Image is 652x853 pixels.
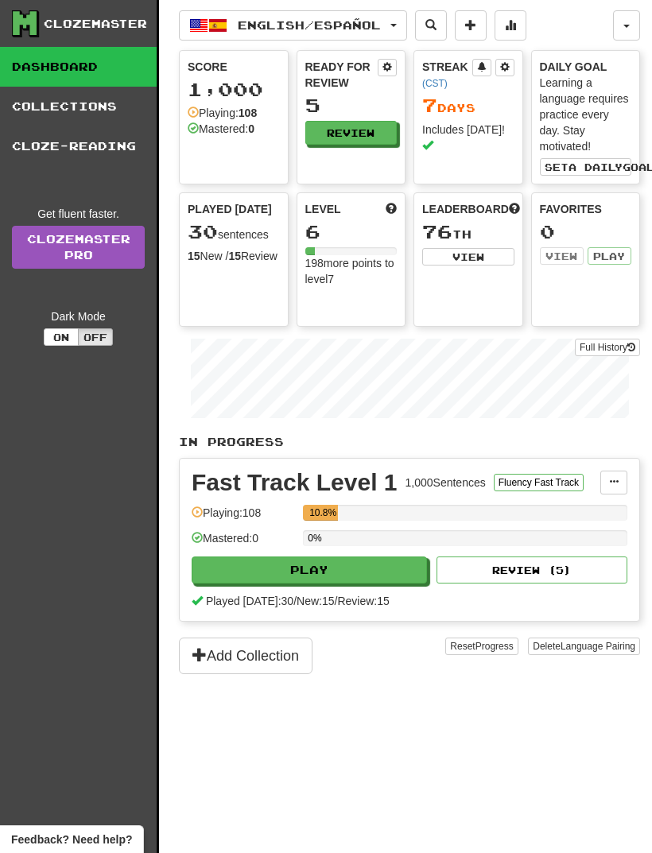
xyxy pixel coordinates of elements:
[540,201,632,217] div: Favorites
[422,78,448,89] a: (CST)
[12,308,145,324] div: Dark Mode
[422,220,452,242] span: 76
[495,10,526,41] button: More stats
[494,474,584,491] button: Fluency Fast Track
[422,95,514,116] div: Day s
[44,328,79,346] button: On
[569,161,623,173] span: a daily
[192,471,398,494] div: Fast Track Level 1
[238,18,381,32] span: English / Español
[337,595,389,607] span: Review: 15
[248,122,254,135] strong: 0
[406,475,486,490] div: 1,000 Sentences
[575,339,640,356] button: Full History
[192,530,295,556] div: Mastered: 0
[305,121,398,145] button: Review
[540,75,632,154] div: Learning a language requires practice every day. Stay motivated!
[422,122,514,153] div: Includes [DATE]!
[540,158,632,176] button: Seta dailygoal
[11,832,132,847] span: Open feedback widget
[305,59,378,91] div: Ready for Review
[293,595,297,607] span: /
[297,595,334,607] span: New: 15
[540,59,632,75] div: Daily Goal
[422,59,472,91] div: Streak
[540,222,632,242] div: 0
[305,222,398,242] div: 6
[588,247,631,265] button: Play
[188,59,280,75] div: Score
[540,247,584,265] button: View
[188,222,280,242] div: sentences
[188,105,257,121] div: Playing:
[228,250,241,262] strong: 15
[437,556,627,584] button: Review (5)
[305,255,398,287] div: 198 more points to level 7
[335,595,338,607] span: /
[308,505,338,521] div: 10.8%
[192,505,295,531] div: Playing: 108
[188,79,280,99] div: 1,000
[188,220,218,242] span: 30
[44,16,147,32] div: Clozemaster
[415,10,447,41] button: Search sentences
[422,94,437,116] span: 7
[305,201,341,217] span: Level
[179,638,312,674] button: Add Collection
[422,201,509,217] span: Leaderboard
[561,641,635,652] span: Language Pairing
[528,638,640,655] button: DeleteLanguage Pairing
[188,201,272,217] span: Played [DATE]
[206,595,293,607] span: Played [DATE]: 30
[422,222,514,242] div: th
[422,248,514,266] button: View
[509,201,520,217] span: This week in points, UTC
[179,434,640,450] p: In Progress
[78,328,113,346] button: Off
[188,250,200,262] strong: 15
[305,95,398,115] div: 5
[455,10,487,41] button: Add sentence to collection
[239,107,257,119] strong: 108
[12,226,145,269] a: ClozemasterPro
[12,206,145,222] div: Get fluent faster.
[179,10,407,41] button: English/Español
[192,556,427,584] button: Play
[445,638,518,655] button: ResetProgress
[188,121,254,137] div: Mastered:
[188,248,280,264] div: New / Review
[386,201,397,217] span: Score more points to level up
[475,641,514,652] span: Progress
